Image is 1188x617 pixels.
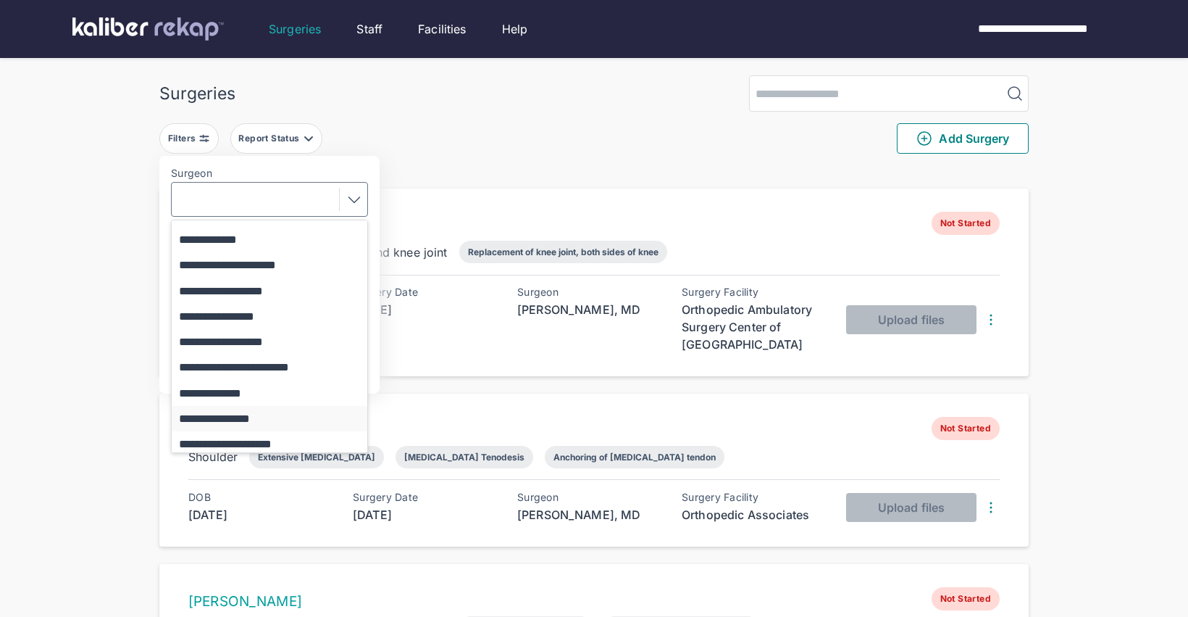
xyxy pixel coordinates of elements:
[159,165,1029,183] div: 2215 entries
[356,20,382,38] a: Staff
[269,20,321,38] a: Surgeries
[353,506,498,523] div: [DATE]
[932,212,1000,235] span: Not Started
[517,492,662,503] div: Surgeon
[517,286,662,298] div: Surgeon
[846,493,976,522] button: Upload files
[303,133,314,144] img: filter-caret-down-grey.b3560631.svg
[258,452,375,463] div: Extensive [MEDICAL_DATA]
[916,130,1009,147] span: Add Surgery
[897,123,1029,154] button: Add Surgery
[238,133,302,144] div: Report Status
[916,130,933,147] img: PlusCircleGreen.5fd88d77.svg
[188,448,238,465] div: Shoulder
[682,492,827,503] div: Surgery Facility
[553,452,716,463] div: Anchoring of [MEDICAL_DATA] tendon
[932,417,1000,440] span: Not Started
[517,301,662,318] div: [PERSON_NAME], MD
[982,499,1000,516] img: DotsThreeVertical.31cb0eda.svg
[353,301,498,318] div: [DATE]
[230,123,322,154] button: Report Status
[682,286,827,298] div: Surgery Facility
[682,301,827,353] div: Orthopedic Ambulatory Surgery Center of [GEOGRAPHIC_DATA]
[159,123,219,154] button: Filters
[353,492,498,503] div: Surgery Date
[188,492,333,503] div: DOB
[878,312,945,327] span: Upload files
[1006,85,1024,102] img: MagnifyingGlass.1dc66aab.svg
[418,20,467,38] a: Facilities
[982,311,1000,328] img: DotsThreeVertical.31cb0eda.svg
[353,286,498,298] div: Surgery Date
[188,506,333,523] div: [DATE]
[188,593,302,610] a: [PERSON_NAME]
[846,305,976,334] button: Upload files
[404,452,524,463] div: [MEDICAL_DATA] Tenodesis
[682,506,827,523] div: Orthopedic Associates
[198,133,210,144] img: faders-horizontal-grey.d550dbda.svg
[502,20,528,38] a: Help
[168,133,199,144] div: Filters
[159,83,235,104] div: Surgeries
[72,17,224,41] img: kaliber labs logo
[517,506,662,523] div: [PERSON_NAME], MD
[932,587,1000,610] span: Not Started
[878,500,945,515] span: Upload files
[171,167,368,179] label: Surgeon
[468,247,658,257] div: Replacement of knee joint, both sides of knee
